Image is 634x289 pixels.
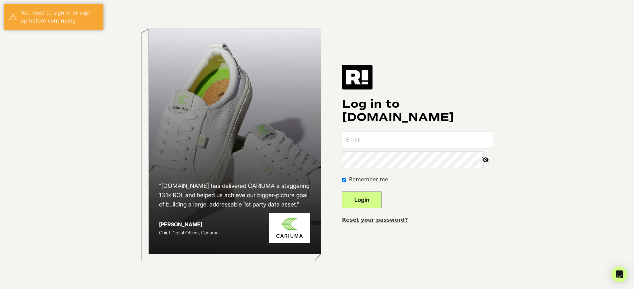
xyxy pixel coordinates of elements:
input: Email [342,132,493,148]
div: Open Intercom Messenger [611,266,627,282]
div: You need to sign in or sign up before continuing. [21,9,98,25]
h1: Log in to [DOMAIN_NAME] [342,97,493,124]
img: Retention.com [342,65,373,89]
a: Reset your password? [342,217,408,223]
img: Cariuma [269,213,310,243]
span: Chief Digital Officer, Cariuma [159,230,218,235]
label: Remember me [349,176,388,184]
h2: “[DOMAIN_NAME] has delivered CARIUMA a staggering 13.1x ROI, and helped us achieve our bigger-pic... [159,181,310,209]
button: Login [342,192,381,208]
strong: [PERSON_NAME] [159,221,202,228]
